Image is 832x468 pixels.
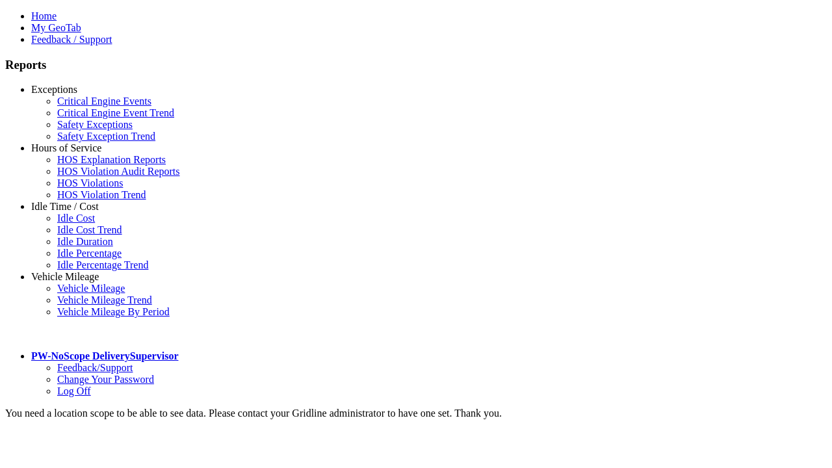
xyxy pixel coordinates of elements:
[57,131,155,142] a: Safety Exception Trend
[57,236,113,247] a: Idle Duration
[31,22,81,33] a: My GeoTab
[5,408,827,419] div: You need a location scope to be able to see data. Please contact your Gridline administrator to h...
[57,154,166,165] a: HOS Explanation Reports
[31,350,178,361] a: PW-NoScope DeliverySupervisor
[57,283,125,294] a: Vehicle Mileage
[57,189,146,200] a: HOS Violation Trend
[31,84,77,95] a: Exceptions
[31,34,112,45] a: Feedback / Support
[31,271,99,282] a: Vehicle Mileage
[31,10,57,21] a: Home
[57,259,148,270] a: Idle Percentage Trend
[57,107,174,118] a: Critical Engine Event Trend
[57,96,151,107] a: Critical Engine Events
[31,201,99,212] a: Idle Time / Cost
[57,248,122,259] a: Idle Percentage
[57,224,122,235] a: Idle Cost Trend
[5,58,827,72] h3: Reports
[57,374,154,385] a: Change Your Password
[57,294,152,305] a: Vehicle Mileage Trend
[57,306,170,317] a: Vehicle Mileage By Period
[57,385,91,396] a: Log Off
[57,177,123,188] a: HOS Violations
[57,362,133,373] a: Feedback/Support
[57,119,133,130] a: Safety Exceptions
[31,142,101,153] a: Hours of Service
[57,166,180,177] a: HOS Violation Audit Reports
[57,213,95,224] a: Idle Cost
